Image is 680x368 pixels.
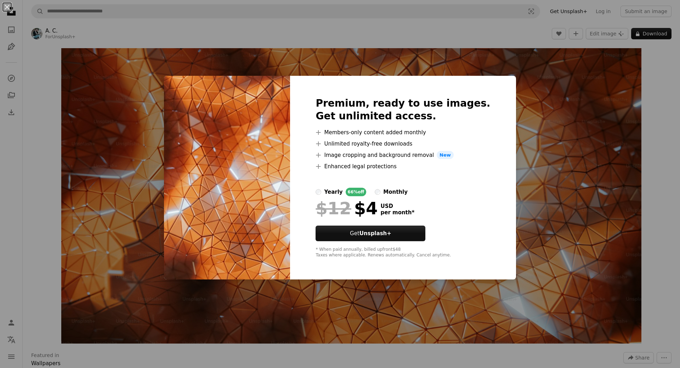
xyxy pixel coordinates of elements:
div: monthly [383,188,408,196]
div: * When paid annually, billed upfront $48 Taxes where applicable. Renews automatically. Cancel any... [316,247,490,258]
input: yearly66%off [316,189,321,195]
button: GetUnsplash+ [316,226,425,241]
div: 66% off [346,188,367,196]
img: premium_photo-1674582717266-3d4e0535d93f [164,76,290,280]
h2: Premium, ready to use images. Get unlimited access. [316,97,490,123]
input: monthly [375,189,380,195]
li: Image cropping and background removal [316,151,490,159]
span: per month * [380,209,414,216]
li: Members-only content added monthly [316,128,490,137]
div: yearly [324,188,342,196]
span: $12 [316,199,351,217]
li: Unlimited royalty-free downloads [316,140,490,148]
span: USD [380,203,414,209]
li: Enhanced legal protections [316,162,490,171]
div: $4 [316,199,378,217]
strong: Unsplash+ [359,230,391,237]
span: New [437,151,454,159]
